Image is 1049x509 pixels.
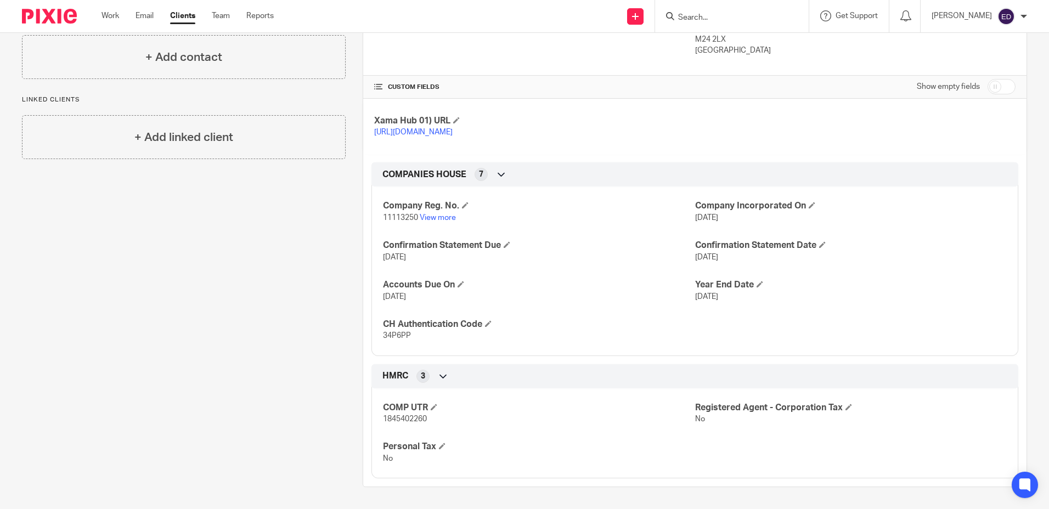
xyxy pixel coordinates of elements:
span: HMRC [382,370,408,382]
a: Reports [246,10,274,21]
span: [DATE] [383,253,406,261]
span: [DATE] [383,293,406,301]
p: Linked clients [22,95,346,104]
span: [DATE] [695,293,718,301]
h4: Year End Date [695,279,1007,291]
h4: COMP UTR [383,402,695,414]
span: COMPANIES HOUSE [382,169,466,180]
a: Clients [170,10,195,21]
span: 11113250 [383,214,418,222]
span: Get Support [836,12,878,20]
h4: Registered Agent - Corporation Tax [695,402,1007,414]
span: [DATE] [695,214,718,222]
h4: Confirmation Statement Due [383,240,695,251]
span: 3 [421,371,425,382]
h4: Company Incorporated On [695,200,1007,212]
a: Work [101,10,119,21]
span: 34P6PP [383,332,411,340]
input: Search [677,13,776,23]
h4: Accounts Due On [383,279,695,291]
a: [URL][DOMAIN_NAME] [374,128,453,136]
h4: CH Authentication Code [383,319,695,330]
span: No [383,455,393,462]
h4: Company Reg. No. [383,200,695,212]
span: [DATE] [695,253,718,261]
h4: CUSTOM FIELDS [374,83,695,92]
h4: Confirmation Statement Date [695,240,1007,251]
img: Pixie [22,9,77,24]
span: 1845402260 [383,415,427,423]
h4: Xama Hub 01) URL [374,115,695,127]
p: M24 2LX [695,34,1016,45]
h4: + Add contact [145,49,222,66]
h4: + Add linked client [134,129,233,146]
h4: Personal Tax [383,441,695,453]
img: svg%3E [997,8,1015,25]
a: Team [212,10,230,21]
label: Show empty fields [917,81,980,92]
a: Email [136,10,154,21]
p: [PERSON_NAME] [932,10,992,21]
p: [GEOGRAPHIC_DATA] [695,45,1016,56]
span: 7 [479,169,483,180]
a: View more [420,214,456,222]
span: No [695,415,705,423]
